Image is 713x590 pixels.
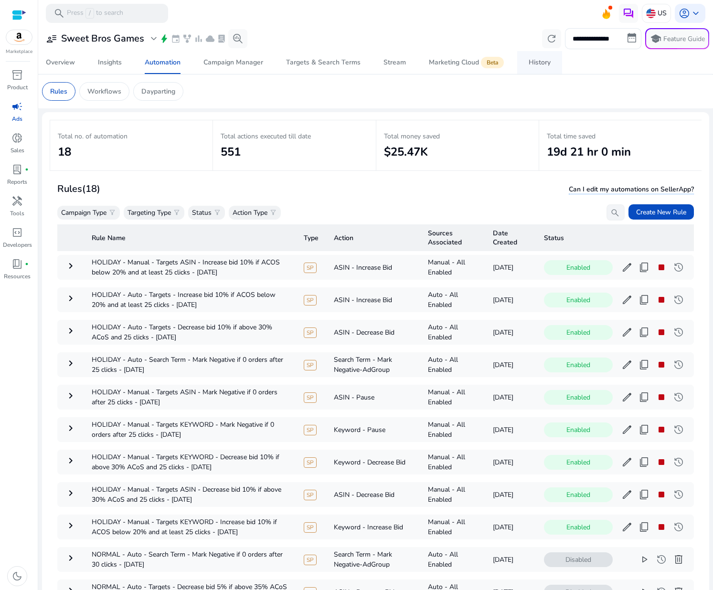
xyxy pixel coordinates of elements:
button: refresh [542,29,561,48]
mat-icon: keyboard_arrow_right [65,422,76,434]
mat-icon: keyboard_arrow_right [65,455,76,466]
button: stop [654,390,669,405]
div: History [529,59,551,66]
td: ASIN - Increase Bid [326,255,420,280]
span: edit [621,489,633,500]
td: Keyword - Increase Bid [326,515,420,539]
span: history [656,554,667,565]
span: content_copy [639,456,650,468]
button: history [671,390,686,405]
span: stop [656,489,667,500]
td: Keyword - Decrease Bid [326,450,420,474]
span: Enabled [544,260,613,275]
td: [DATE] [485,547,536,572]
p: Total actions executed till date [221,131,368,141]
span: fiber_manual_record [25,168,29,171]
span: school [650,33,661,44]
span: filter_alt [213,209,221,216]
mat-icon: keyboard_arrow_right [65,260,76,272]
button: stop [654,260,669,275]
td: [DATE] [485,515,536,539]
p: Tools [10,209,24,218]
span: content_copy [639,489,650,500]
span: Enabled [544,293,613,307]
mat-icon: keyboard_arrow_right [65,487,76,499]
span: account_circle [679,8,690,19]
span: search_insights [232,33,244,44]
mat-icon: keyboard_arrow_right [65,520,76,531]
span: SP [304,425,317,435]
img: amazon.svg [6,30,32,44]
span: code_blocks [11,227,23,238]
span: stop [656,294,667,306]
td: Keyword - Pause [326,417,420,442]
span: filter_alt [173,209,181,216]
span: SP [304,522,317,533]
span: event [171,34,181,43]
div: Auto - All Enabled [428,549,478,569]
div: Targets & Search Terms [286,59,361,66]
span: edit [621,359,633,370]
button: search_insights [228,29,247,48]
button: history [671,422,686,437]
p: Product [7,83,28,92]
div: Auto - All Enabled [428,290,478,310]
button: content_copy [637,390,652,405]
button: history [671,454,686,470]
button: play_arrow [637,552,652,567]
button: edit [619,325,635,340]
div: Manual - All Enabled [428,452,478,472]
td: [DATE] [485,287,536,312]
span: history [673,294,684,306]
span: stop [656,327,667,338]
td: HOLIDAY - Manual - Targets KEYWORD - Mark Negative if 0 orders after 25 clicks - [DATE] [84,417,296,442]
span: content_copy [639,327,650,338]
span: history [673,359,684,370]
div: Manual - All Enabled [428,485,478,505]
span: bar_chart [194,34,203,43]
p: Campaign Type [61,208,106,218]
button: content_copy [637,260,652,275]
span: cloud [205,34,215,43]
button: content_copy [637,292,652,307]
p: Targeting Type [128,208,171,218]
span: history [673,327,684,338]
span: history [673,391,684,403]
button: stop [654,454,669,470]
td: ASIN - Decrease Bid [326,320,420,345]
td: [DATE] [485,385,536,410]
p: Total money saved [384,131,531,141]
div: Manual - All Enabled [428,387,478,407]
span: edit [621,327,633,338]
span: stop [656,521,667,533]
button: history [671,325,686,340]
span: filter_alt [108,209,116,216]
span: edit [621,262,633,273]
span: user_attributes [46,33,57,44]
span: edit [621,456,633,468]
mat-icon: keyboard_arrow_right [65,358,76,369]
td: [DATE] [485,482,536,507]
button: content_copy [637,325,652,340]
span: Enabled [544,487,613,502]
td: ASIN - Increase Bid [326,287,420,312]
h3: Rules (18) [57,183,100,195]
p: Resources [4,272,31,281]
h3: Sweet Bros Games [61,33,144,44]
span: bolt [160,34,169,43]
td: HOLIDAY - Manual - Targets KEYWORD - Increase bid 10% if ACOS below 20% and at least 25 clicks - ... [84,515,296,539]
span: Beta [481,57,504,68]
p: Press to search [67,8,123,19]
span: content_copy [639,521,650,533]
th: Date Created [485,224,536,251]
span: lab_profile [217,34,226,43]
button: edit [619,357,635,372]
img: us.svg [646,9,656,18]
div: Auto - All Enabled [428,322,478,342]
div: Manual - All Enabled [428,257,478,277]
span: SP [304,295,317,306]
button: content_copy [637,357,652,372]
td: ASIN - Pause [326,385,420,410]
span: Enabled [544,358,613,372]
span: dark_mode [11,570,23,582]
